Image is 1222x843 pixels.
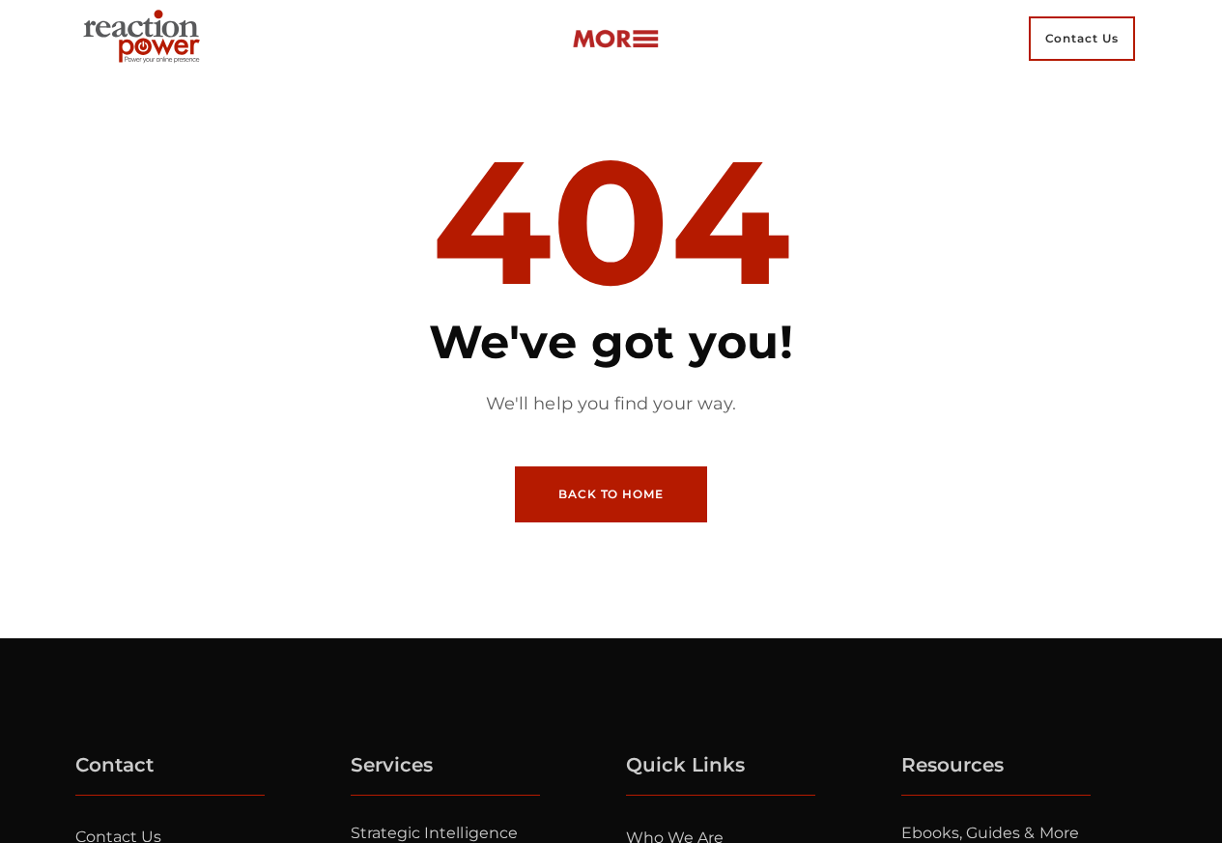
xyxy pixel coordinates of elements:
img: more-btn.png [572,28,659,50]
a: Strategic Intelligence [351,824,518,842]
p: We'll help you find your way. [438,390,785,419]
h5: Resources [901,754,1092,796]
strong: 404 [351,135,872,309]
h1: We've got you! [351,314,872,371]
h5: Quick Links [626,754,816,796]
h5: Contact [75,754,266,796]
img: Executive Branding | Personal Branding Agency [75,4,215,73]
a: Ebooks, Guides & More [901,824,1079,842]
span: Contact Us [1029,16,1135,61]
span: Back to Home [558,489,664,500]
a: Back to Home [515,466,707,522]
h5: Services [351,754,541,796]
